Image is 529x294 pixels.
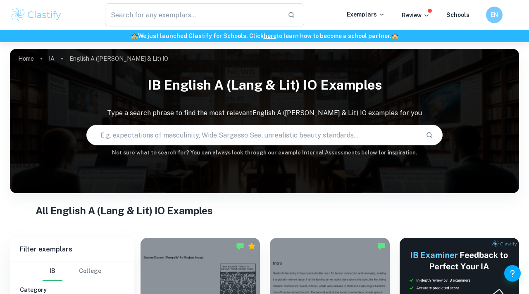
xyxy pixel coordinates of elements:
[490,10,499,19] h6: EN
[18,53,34,64] a: Home
[347,10,385,19] p: Exemplars
[79,261,101,281] button: College
[36,203,494,218] h1: All English A (Lang & Lit) IO Examples
[87,123,419,147] input: E.g. expectations of masculinity, Wide Sargasso Sea, unrealistic beauty standards...
[264,33,276,39] a: here
[377,242,386,250] img: Marked
[49,53,55,64] a: IA
[402,11,430,20] p: Review
[10,72,519,98] h1: IB English A (Lang & Lit) IO examples
[131,33,138,39] span: 🏫
[105,3,281,26] input: Search for any exemplars...
[43,261,101,281] div: Filter type choice
[2,31,527,40] h6: We just launched Clastify for Schools. Click to learn how to become a school partner.
[10,149,519,157] h6: Not sure what to search for? You can always look through our example Internal Assessments below f...
[69,54,168,63] p: English A ([PERSON_NAME] & Lit) IO
[248,242,256,250] div: Premium
[391,33,398,39] span: 🏫
[422,128,436,142] button: Search
[10,238,134,261] h6: Filter exemplars
[10,7,62,23] img: Clastify logo
[446,12,469,18] a: Schools
[43,261,62,281] button: IB
[236,242,244,250] img: Marked
[486,7,503,23] button: EN
[504,265,521,282] button: Help and Feedback
[10,108,519,118] p: Type a search phrase to find the most relevant English A ([PERSON_NAME] & Lit) IO examples for you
